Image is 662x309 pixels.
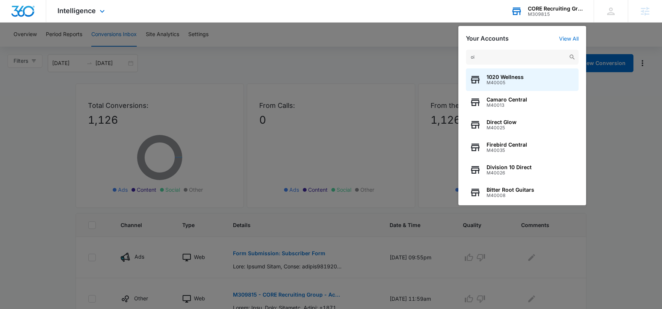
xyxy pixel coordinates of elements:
span: Direct Glow [487,119,517,125]
input: Search Accounts [466,50,579,65]
button: Firebird CentralM40035 [466,136,579,159]
a: View All [559,35,579,42]
button: 1020 WellnessM40005 [466,68,579,91]
button: Division 10 DirectM40026 [466,159,579,181]
button: Direct GlowM40025 [466,114,579,136]
div: account id [528,12,583,17]
span: Bitter Root Guitars [487,187,534,193]
span: Camaro Central [487,97,527,103]
button: Camaro CentralM40013 [466,91,579,114]
span: M40026 [487,170,532,176]
span: Intelligence [57,7,96,15]
span: M40035 [487,148,527,153]
h2: Your Accounts [466,35,509,42]
span: M40013 [487,103,527,108]
span: Firebird Central [487,142,527,148]
div: account name [528,6,583,12]
span: M40008 [487,193,534,198]
span: Division 10 Direct [487,164,532,170]
span: M40005 [487,80,524,85]
button: Bitter Root GuitarsM40008 [466,181,579,204]
span: 1020 Wellness [487,74,524,80]
span: M40025 [487,125,517,130]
